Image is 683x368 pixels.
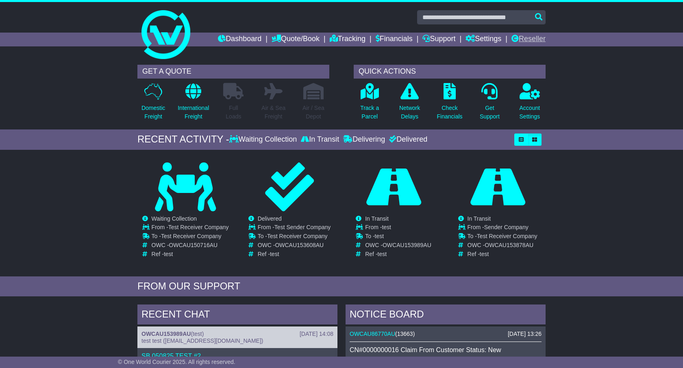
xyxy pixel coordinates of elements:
span: Test Receiver Company [267,233,328,239]
td: To - [152,233,229,242]
span: test [480,251,489,257]
div: [DATE] 14:08 [300,331,333,337]
a: OWCAU153989AU [141,331,191,337]
span: In Transit [468,215,491,222]
p: Network Delays [399,104,420,121]
td: To - [468,233,537,242]
a: AccountSettings [519,83,541,125]
td: Ref - [365,251,431,258]
span: OWCAU153608AU [275,242,324,248]
span: test [378,251,387,257]
span: 13663 [397,331,413,337]
td: Ref - [152,251,229,258]
div: RECENT CHAT [137,304,337,326]
span: test [382,224,391,230]
td: From - [365,224,431,233]
span: © One World Courier 2025. All rights reserved. [118,359,235,365]
a: NetworkDelays [399,83,420,125]
div: Delivering [341,135,387,144]
div: GET A QUOTE [137,65,329,79]
span: Sender Company [484,224,529,230]
span: OWCAU153878AU [485,242,533,248]
div: NOTICE BOARD [346,304,546,326]
td: OWC - [152,242,229,251]
a: Settings [465,33,501,46]
a: Quote/Book [272,33,320,46]
div: [DATE] 13:26 [508,331,542,337]
span: Test Receiver Company [477,233,537,239]
div: ( ) [141,331,333,337]
td: To - [365,233,431,242]
div: SB 050825 TEST #2 [137,348,337,364]
p: Air & Sea Freight [261,104,285,121]
p: Account Settings [520,104,540,121]
span: Test Sender Company [274,224,331,230]
a: Support [422,33,455,46]
div: QUICK ACTIONS [354,65,546,79]
a: Dashboard [218,33,261,46]
td: From - [468,224,537,233]
td: To - [258,233,331,242]
span: test [164,251,173,257]
a: InternationalFreight [177,83,209,125]
td: Ref - [468,251,537,258]
span: Delivered [258,215,282,222]
td: Ref - [258,251,331,258]
a: CheckFinancials [437,83,463,125]
td: OWC - [258,242,331,251]
div: Delivered [387,135,427,144]
td: OWC - [468,242,537,251]
div: FROM OUR SUPPORT [137,280,546,292]
div: CN#0000000016 Claim From Customer Status: New [350,346,542,354]
div: RECENT ACTIVITY - [137,134,229,145]
div: ( ) [350,331,542,337]
a: Track aParcel [360,83,379,125]
div: In Transit [299,135,341,144]
p: Domestic Freight [141,104,165,121]
div: Waiting Collection [229,135,299,144]
span: test [193,331,202,337]
td: From - [258,224,331,233]
span: Test Receiver Company [168,224,229,230]
p: Track a Parcel [360,104,379,121]
span: Waiting Collection [152,215,197,222]
span: Test Receiver Company [161,233,222,239]
span: test [375,233,384,239]
span: OWCAU150716AU [169,242,218,248]
p: Get Support [480,104,500,121]
a: Tracking [330,33,365,46]
a: Financials [376,33,413,46]
a: Reseller [511,33,546,46]
span: test [270,251,279,257]
p: Check Financials [437,104,463,121]
p: Air / Sea Depot [302,104,324,121]
td: From - [152,224,229,233]
span: In Transit [365,215,389,222]
p: International Freight [178,104,209,121]
span: test test ([EMAIL_ADDRESS][DOMAIN_NAME]) [141,337,263,344]
a: OWCAU86770AU [350,331,395,337]
td: OWC - [365,242,431,251]
span: OWCAU153989AU [383,242,431,248]
p: Full Loads [223,104,244,121]
a: GetSupport [479,83,500,125]
a: DomesticFreight [141,83,165,125]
